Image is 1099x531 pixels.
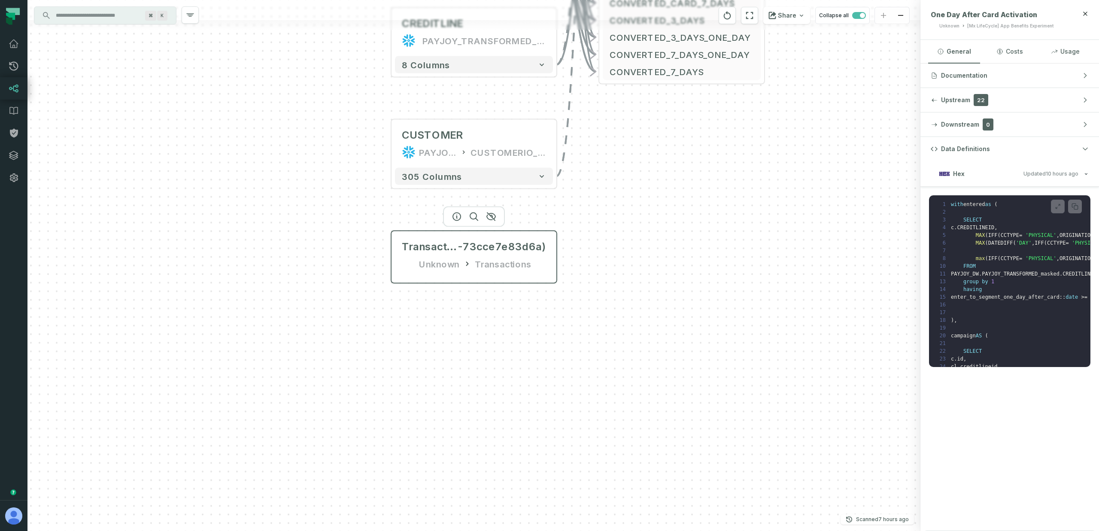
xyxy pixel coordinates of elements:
[963,263,976,269] span: FROM
[985,201,991,207] span: as
[934,363,951,370] span: 24
[9,489,17,496] div: Tooltip anchor
[934,200,951,208] span: 1
[892,7,909,24] button: zoom out
[994,225,997,231] span: ,
[957,356,963,362] span: id
[934,239,951,247] span: 6
[458,240,546,254] span: -73cce7e83d6a)
[763,7,810,24] button: Share
[931,168,1089,179] button: HexUpdated[DATE] 1:06:11 AM
[603,63,761,80] button: CONVERTED_7_DAYS
[934,262,951,270] span: 10
[920,88,1099,112] button: Upstream22
[991,279,994,285] span: 1
[928,40,980,63] button: General
[920,112,1099,137] button: Downstream0
[402,171,462,182] span: 305 columns
[951,271,979,277] span: PAYJOY_DW
[934,208,951,216] span: 2
[941,145,990,153] span: Data Definitions
[603,29,761,46] button: CONVERTED_3_DAYS_ONE_DAY
[934,231,951,239] span: 5
[934,301,951,309] span: 16
[934,347,951,355] span: 22
[984,40,1035,63] button: Costs
[1019,255,1022,261] span: =
[994,201,997,207] span: (
[856,515,909,524] p: Scanned
[954,356,957,362] span: .
[976,240,985,246] span: MAX
[951,356,954,362] span: c
[1039,40,1091,63] button: Usage
[934,293,951,301] span: 15
[1035,240,1044,246] span: IFF
[985,333,988,339] span: (
[1066,294,1078,300] span: date
[941,71,987,80] span: Documentation
[988,240,1013,246] span: DATEDIFF
[934,224,951,231] span: 4
[997,255,1000,261] span: (
[419,257,459,271] div: Unknown
[1081,294,1087,300] span: >=
[934,332,951,340] span: 20
[934,247,951,255] span: 7
[954,317,957,323] span: ,
[1047,240,1066,246] span: CCTYPE
[402,60,450,70] span: 8 columns
[475,257,531,271] div: Transactions
[997,232,1000,238] span: (
[610,48,754,61] span: CONVERTED_7_DAYS_ONE_DAY
[1056,232,1060,238] span: ,
[951,364,957,370] span: cl
[976,333,982,339] span: AS
[974,94,988,106] span: 22
[951,333,976,339] span: campaign
[967,23,1053,29] div: [Mx LifeCycle] App Benefits Experiment
[960,364,998,370] span: creditlineid
[1025,255,1056,261] span: 'PHYSICAL'
[1060,271,1063,277] span: .
[982,279,988,285] span: by
[934,255,951,262] span: 8
[1056,255,1060,261] span: ,
[931,10,1037,19] span: One Day After Card Activation
[603,46,761,63] button: CONVERTED_7_DAYS_ONE_DAY
[934,316,951,324] span: 18
[934,324,951,332] span: 19
[1023,170,1078,177] span: Updated
[402,240,458,254] span: Transactions (0199749b-dbe6-744a-89ab
[402,128,463,142] div: CUSTOMER
[841,514,914,525] button: Scanned[DATE] 4:06:11 AM
[985,255,988,261] span: (
[963,356,966,362] span: ,
[957,364,960,370] span: .
[951,201,963,207] span: with
[610,65,754,78] span: CONVERTED_7_DAYS
[963,279,979,285] span: group
[1025,232,1056,238] span: 'PHYSICAL'
[419,146,457,159] div: PAYJOY_DW
[951,225,954,231] span: c
[1013,240,1016,246] span: (
[963,286,982,292] span: having
[920,64,1099,88] button: Documentation
[976,232,985,238] span: MAX
[951,294,1066,300] span: enter_to_segment_one_day_after_card::
[920,137,1099,161] button: Data Definitions
[983,118,993,130] span: 0
[985,240,988,246] span: (
[963,201,985,207] span: entered
[610,31,754,44] span: CONVERTED_3_DAYS_ONE_DAY
[934,340,951,347] span: 21
[934,355,951,363] span: 23
[815,7,870,24] button: Collapse all
[939,23,959,29] div: Unknown
[934,270,951,278] span: 11
[1016,240,1032,246] span: 'DAY'
[934,309,951,316] span: 17
[5,507,22,525] img: avatar of Aviel Bar-Yossef
[988,232,998,238] span: IFF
